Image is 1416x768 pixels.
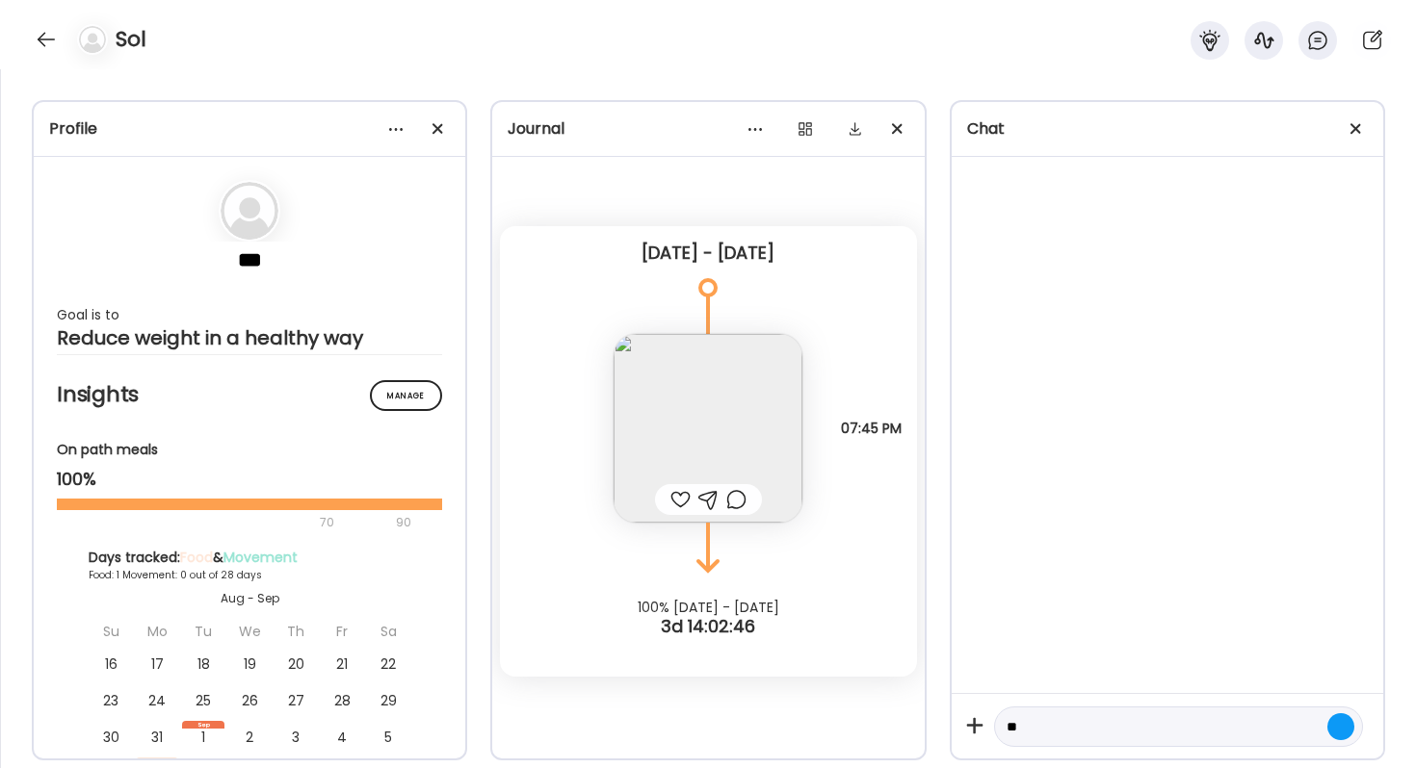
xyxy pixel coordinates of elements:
div: 27 [275,684,317,717]
div: 3 [275,721,317,754]
div: 25 [182,684,224,717]
div: Su [90,615,132,648]
span: Food [180,548,213,567]
div: Mo [136,615,178,648]
div: Sa [367,615,409,648]
div: 4 [321,721,363,754]
div: 16 [90,648,132,680]
div: 90 [394,511,413,534]
div: We [228,615,271,648]
div: [DATE] - [DATE] [515,242,901,265]
div: Goal is to [57,303,442,326]
div: 17 [136,648,178,680]
div: 70 [57,511,390,534]
div: Manage [370,380,442,411]
div: Profile [49,117,450,141]
div: 30 [90,721,132,754]
div: 29 [367,684,409,717]
div: Days tracked: & [89,548,410,568]
div: 22 [367,648,409,680]
div: 100% [DATE] - [DATE] [492,600,924,615]
img: images%2FCaN7Xl8iKDPK4Xvw81nyopC7Q993%2Fwq74gSiqkJUqztn04gdm%2FJ0pSjV3r83HPuS62JFOQ_240 [614,334,802,523]
div: 19 [228,648,271,680]
div: Journal [508,117,908,141]
div: Reduce weight in a healthy way [57,326,442,349]
span: 07:45 PM [841,420,902,437]
div: On path meals [57,440,442,460]
div: Th [275,615,317,648]
div: 26 [228,684,271,717]
div: 28 [321,684,363,717]
span: Movement [223,548,298,567]
h2: Insights [57,380,442,409]
div: Tu [182,615,224,648]
div: Sep [182,721,224,729]
div: Chat [967,117,1368,141]
div: 20 [275,648,317,680]
img: bg-avatar-default.svg [221,182,278,240]
div: Aug - Sep [89,590,410,607]
div: 2 [228,721,271,754]
h4: Sol [116,24,146,55]
div: 31 [136,721,178,754]
div: Food: 1 Movement: 0 out of 28 days [89,568,410,582]
img: bg-avatar-default.svg [79,26,106,53]
div: 100% [57,468,442,491]
div: 3d 14:02:46 [492,615,924,638]
div: 21 [321,648,363,680]
div: 5 [367,721,409,754]
div: 18 [182,648,224,680]
div: Fr [321,615,363,648]
div: 24 [136,684,178,717]
div: 1 [182,721,224,754]
div: 23 [90,684,132,717]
